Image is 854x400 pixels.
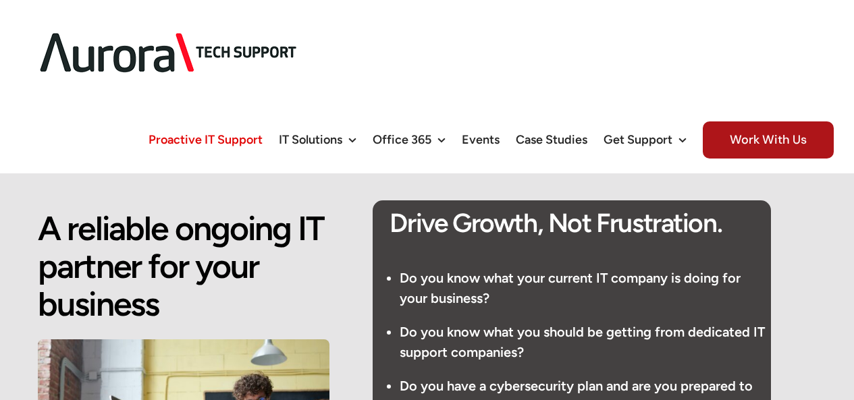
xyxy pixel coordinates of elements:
[462,134,500,146] span: Events
[20,11,317,95] img: Aurora Tech Support Logo
[462,106,500,173] a: Events
[604,106,687,173] a: Get Support
[279,134,342,146] span: IT Solutions
[516,134,587,146] span: Case Studies
[703,121,834,159] span: Work With Us
[390,208,770,238] h2: Drive Growth, Not Frustration.
[516,106,587,173] a: Case Studies
[400,322,770,362] li: Do you know what you should be getting from dedicated IT support companies?
[149,106,834,173] nav: Main Menu
[373,106,446,173] a: Office 365
[373,134,431,146] span: Office 365
[400,268,770,308] li: Do you know what your current IT company is doing for your business?
[703,106,834,173] a: Work With Us
[149,134,263,146] span: Proactive IT Support
[38,210,329,323] h1: A reliable ongoing IT partner for your business
[604,134,672,146] span: Get Support
[149,106,263,173] a: Proactive IT Support
[279,106,356,173] a: IT Solutions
